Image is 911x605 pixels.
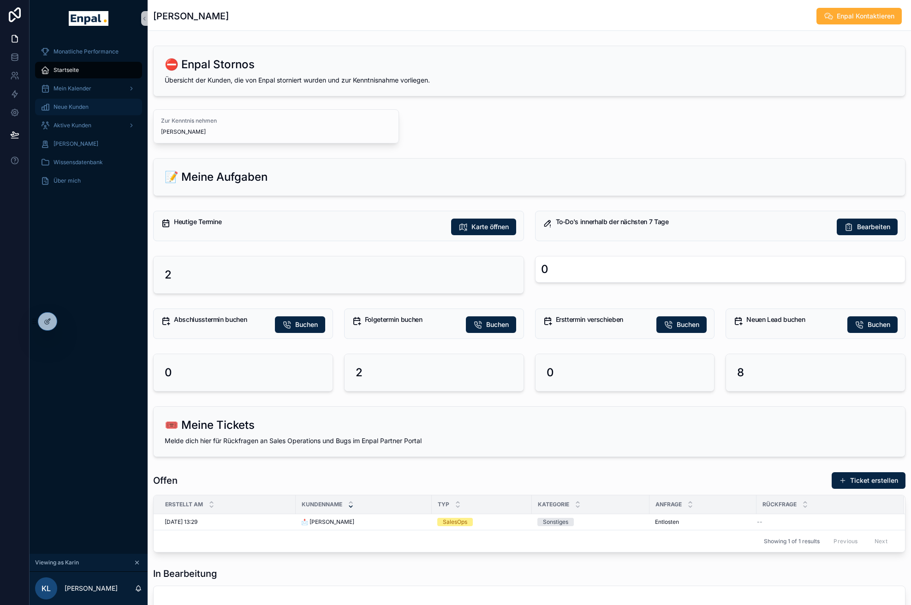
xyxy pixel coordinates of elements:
[165,501,203,508] span: Erstellt am
[35,80,142,97] a: Mein Kalender
[165,365,172,380] h2: 0
[471,222,509,231] span: Karte öffnen
[816,8,902,24] button: Enpal Kontaktieren
[541,262,548,277] div: 0
[54,140,98,148] span: [PERSON_NAME]
[165,418,255,433] h2: 🎟️ Meine Tickets
[737,365,744,380] h2: 8
[837,219,898,235] button: Bearbeiten
[655,501,682,508] span: Anfrage
[837,12,894,21] span: Enpal Kontaktieren
[275,316,325,333] button: Buchen
[847,316,898,333] button: Buchen
[35,43,142,60] a: Monatliche Performance
[65,584,118,593] p: [PERSON_NAME]
[537,518,644,526] a: Sonstiges
[764,538,820,545] span: Showing 1 of 1 results
[54,48,119,55] span: Monatliche Performance
[54,66,79,74] span: Startseite
[165,518,290,526] a: [DATE] 13:29
[543,518,568,526] div: Sonstiges
[35,117,142,134] a: Aktive Kunden
[54,103,89,111] span: Neue Kunden
[857,222,890,231] span: Bearbeiten
[54,122,91,129] span: Aktive Kunden
[556,316,649,323] h5: Ersttermin verschieben
[443,518,467,526] div: SalesOps
[677,320,699,329] span: Buchen
[302,501,342,508] span: Kundenname
[153,109,399,143] a: Zur Kenntnis nehmen[PERSON_NAME]
[174,316,268,323] h5: Abschlusstermin buchen
[174,219,444,225] h5: Heutige Termine
[556,219,830,225] h5: To-Do's innerhalb der nächsten 7 Tage
[35,559,79,566] span: Viewing as Karin
[35,154,142,171] a: Wissensdatenbank
[832,472,905,489] button: Ticket erstellen
[547,365,554,380] h2: 0
[165,57,255,72] h2: ⛔ Enpal Stornos
[165,437,422,445] span: Melde dich hier für Rückfragen an Sales Operations und Bugs im Enpal Partner Portal
[655,518,751,526] a: Entlosten
[161,117,391,125] span: Zur Kenntnis nehmen
[54,159,103,166] span: Wissensdatenbank
[301,518,426,526] a: 📩 [PERSON_NAME]
[165,518,197,526] span: [DATE] 13:29
[356,365,363,380] h2: 2
[54,85,91,92] span: Mein Kalender
[35,136,142,152] a: [PERSON_NAME]
[35,172,142,189] a: Über mich
[451,219,516,235] button: Karte öffnen
[295,320,318,329] span: Buchen
[165,76,430,84] span: Übersicht der Kunden, die von Enpal storniert wurden und zur Kenntnisnahme vorliegen.
[153,10,229,23] h1: [PERSON_NAME]
[655,518,679,526] span: Entlosten
[35,99,142,115] a: Neue Kunden
[762,501,797,508] span: Rückfrage
[30,37,148,201] div: scrollable content
[757,518,762,526] span: --
[153,474,178,487] h1: Offen
[466,316,516,333] button: Buchen
[161,128,391,136] span: [PERSON_NAME]
[42,583,51,594] span: KL
[437,518,526,526] a: SalesOps
[656,316,707,333] button: Buchen
[153,567,217,580] h1: In Bearbeitung
[165,267,172,282] h2: 2
[165,170,268,184] h2: 📝 Meine Aufgaben
[868,320,890,329] span: Buchen
[301,518,354,526] span: 📩 [PERSON_NAME]
[54,177,81,184] span: Über mich
[438,501,449,508] span: Typ
[365,316,458,323] h5: Folgetermin buchen
[486,320,509,329] span: Buchen
[69,11,108,26] img: App logo
[757,518,893,526] a: --
[35,62,142,78] a: Startseite
[746,316,840,323] h5: Neuen Lead buchen
[538,501,569,508] span: Kategorie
